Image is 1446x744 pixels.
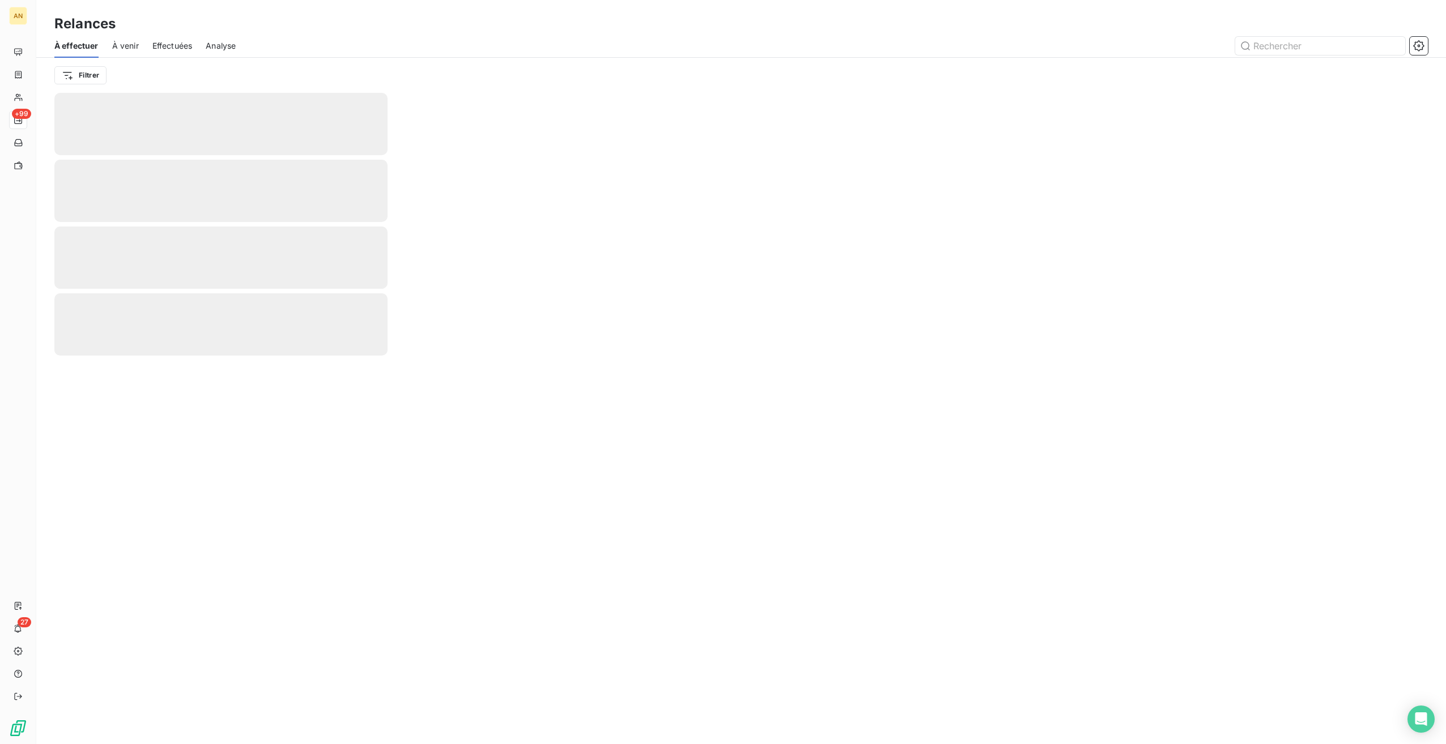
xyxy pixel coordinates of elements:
[12,109,31,119] span: +99
[206,40,236,52] span: Analyse
[1407,705,1435,733] div: Open Intercom Messenger
[18,617,31,627] span: 27
[9,719,27,737] img: Logo LeanPay
[54,66,107,84] button: Filtrer
[9,7,27,25] div: AN
[54,40,99,52] span: À effectuer
[54,14,116,34] h3: Relances
[1235,37,1405,55] input: Rechercher
[112,40,139,52] span: À venir
[152,40,193,52] span: Effectuées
